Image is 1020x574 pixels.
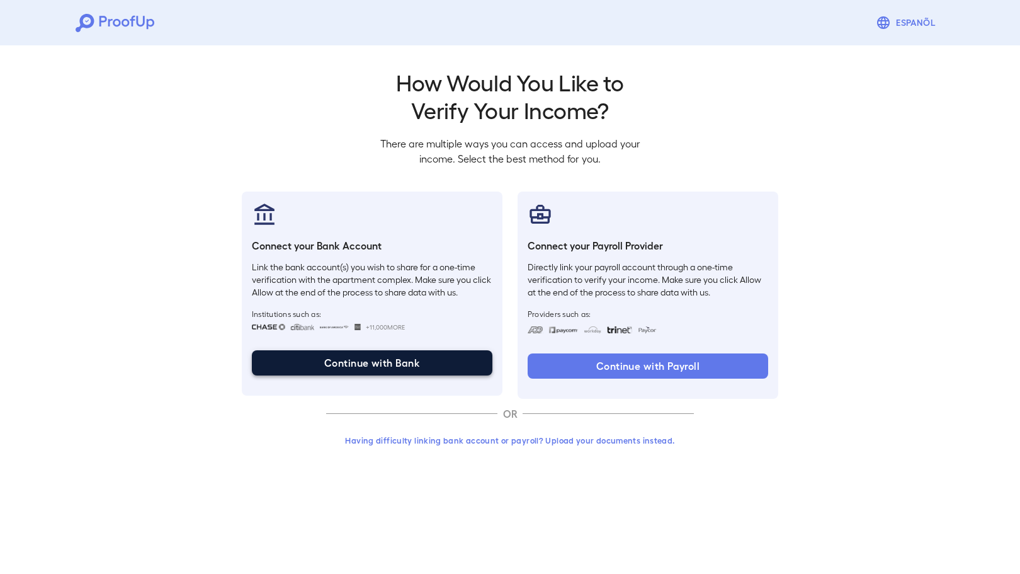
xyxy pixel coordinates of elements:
[366,322,405,332] span: +11,000 More
[370,136,650,166] p: There are multiple ways you can access and upload your income. Select the best method for you.
[528,261,768,299] p: Directly link your payroll account through a one-time verification to verify your income. Make su...
[528,353,768,379] button: Continue with Payroll
[528,309,768,319] span: Providers such as:
[354,324,361,330] img: wellsfargo.svg
[871,10,944,35] button: Espanõl
[528,326,543,333] img: adp.svg
[528,238,768,253] h6: Connect your Payroll Provider
[319,324,349,330] img: bankOfAmerica.svg
[637,326,657,333] img: paycon.svg
[252,202,277,227] img: bankAccount.svg
[252,309,492,319] span: Institutions such as:
[252,238,492,253] h6: Connect your Bank Account
[252,324,285,330] img: chase.svg
[528,202,553,227] img: payrollProvider.svg
[252,350,492,376] button: Continue with Bank
[607,326,632,333] img: trinet.svg
[370,68,650,123] h2: How Would You Like to Verify Your Income?
[326,429,694,452] button: Having difficulty linking bank account or payroll? Upload your documents instead.
[290,324,314,330] img: citibank.svg
[584,326,602,333] img: workday.svg
[548,326,579,333] img: paycom.svg
[497,406,523,422] p: OR
[252,261,492,299] p: Link the bank account(s) you wish to share for a one-time verification with the apartment complex...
